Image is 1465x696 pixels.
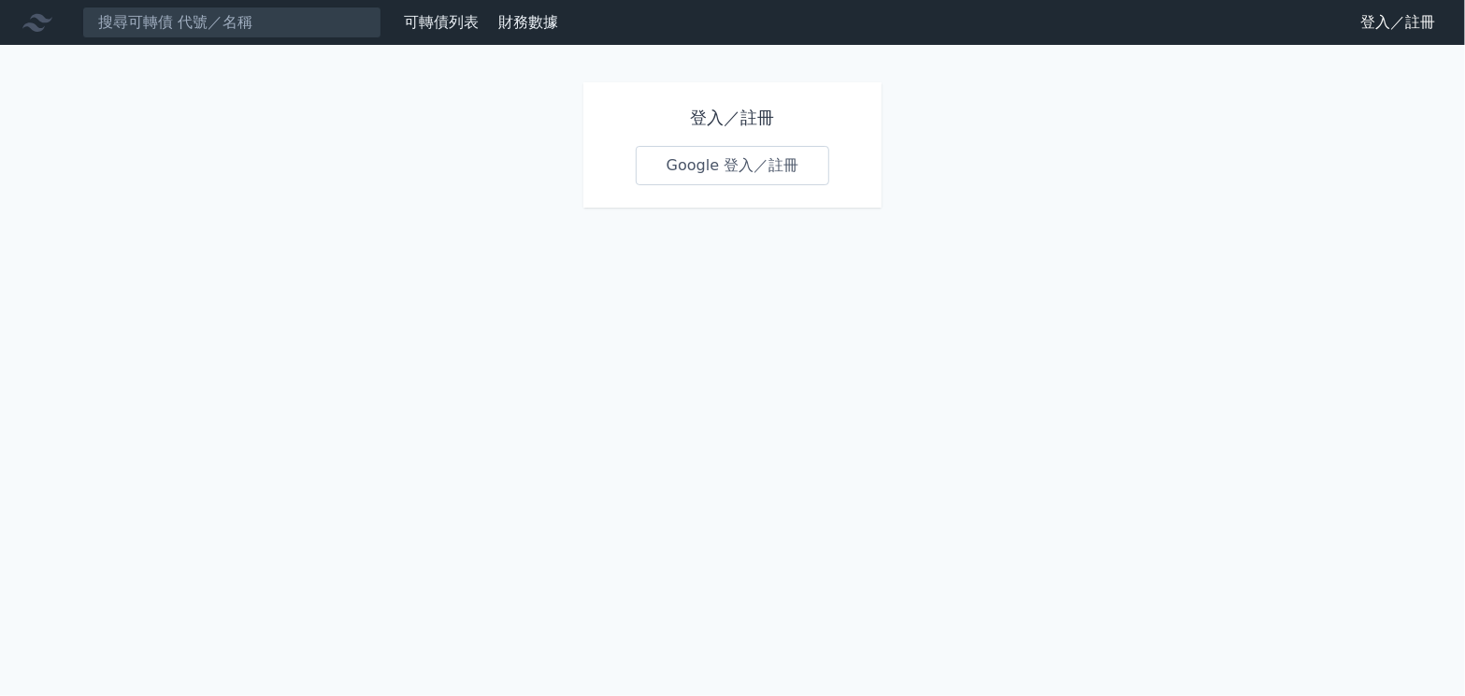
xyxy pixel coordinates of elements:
[636,146,830,185] a: Google 登入／註冊
[1345,7,1450,37] a: 登入／註冊
[82,7,381,38] input: 搜尋可轉債 代號／名稱
[498,13,558,31] a: 財務數據
[404,13,479,31] a: 可轉債列表
[636,105,830,131] h1: 登入／註冊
